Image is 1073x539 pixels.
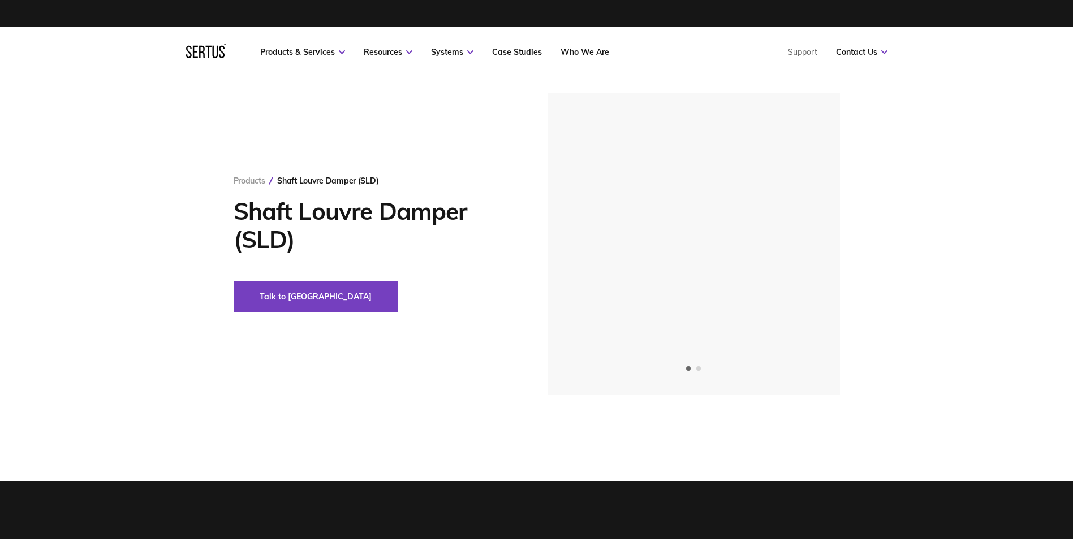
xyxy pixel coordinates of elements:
span: Go to slide 2 [696,366,701,371]
a: Resources [364,47,412,57]
a: Who We Are [561,47,609,57]
a: Products & Services [260,47,345,57]
a: Support [788,47,817,57]
a: Systems [431,47,473,57]
a: Products [234,176,265,186]
button: Talk to [GEOGRAPHIC_DATA] [234,281,398,312]
a: Case Studies [492,47,542,57]
a: Contact Us [836,47,887,57]
h1: Shaft Louvre Damper (SLD) [234,197,514,254]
